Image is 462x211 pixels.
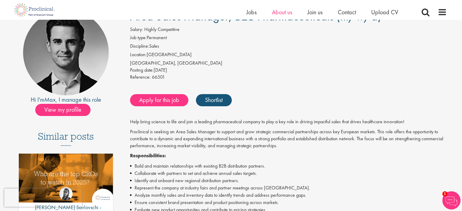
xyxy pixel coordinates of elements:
a: Apply for this job [130,94,188,106]
li: Analyze monthly sales and inventory data to identify trends and address performance gaps. [130,192,447,199]
strong: Responsibilities: [130,152,166,159]
label: Location: [130,51,147,58]
iframe: reCAPTCHA [4,189,82,207]
img: Chatbot [442,191,460,209]
span: Posting date: [130,67,154,73]
label: Reference: [130,74,151,81]
div: [GEOGRAPHIC_DATA], [GEOGRAPHIC_DATA] [130,60,447,67]
a: Join us [307,8,323,16]
a: Upload CV [371,8,398,16]
img: Top 10 CROs 2025 | Proclinical [19,154,113,202]
a: About us [272,8,292,16]
h3: Similar posts [38,131,94,146]
a: Shortlist [196,94,232,106]
li: Build and maintain relationships with existing B2B distribution partners. [130,162,447,170]
div: Hi I'm , I manage this role [15,95,117,104]
label: Discipline: [130,43,149,50]
li: Represent the company at industry fairs and partner meetings across [GEOGRAPHIC_DATA]. [130,184,447,192]
label: Job type: [130,34,147,41]
label: Salary: [130,26,143,33]
a: Link to a post [19,154,113,207]
img: Theodora Savlovschi - Wicks [59,187,73,200]
a: View my profile [35,105,97,113]
a: Max [44,96,56,104]
a: Jobs [246,8,257,16]
a: Contact [338,8,356,16]
li: Identify and onboard new regional distribution partners. [130,177,447,184]
li: Permanent [130,34,447,43]
span: View my profile [35,104,91,116]
span: 66501 [152,74,165,80]
div: [DATE] [130,67,447,74]
li: Sales [130,43,447,51]
img: imeage of recruiter Max Slevogt [23,10,109,95]
span: 1 [442,191,447,196]
li: Collaborate with partners to set and achieve annual sales targets. [130,170,447,177]
li: [GEOGRAPHIC_DATA] [130,51,447,60]
p: Proclinical is seeking an Area Sales Manager to support and grow strategic commercial partnership... [130,128,447,149]
span: Highly Competitive [144,26,180,32]
li: Ensure consistent brand presentation and product positioning across markets. [130,199,447,206]
p: Help bring science to life and join a leading pharmaceutical company to play a key role in drivin... [130,118,447,125]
